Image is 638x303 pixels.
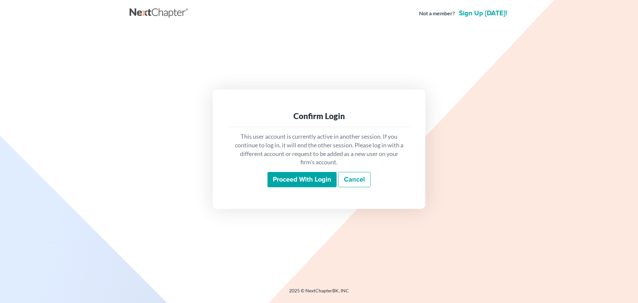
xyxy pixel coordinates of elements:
[234,132,404,167] p: This user account is currently active in another session. If you continue to log in, it will end ...
[419,10,455,17] strong: Not a member?
[458,10,508,17] a: Sign up [DATE]!
[338,172,371,187] a: Cancel
[130,287,508,299] div: 2025 © NextChapterBK, INC
[267,172,337,187] input: Proceed with login
[234,111,404,121] div: Confirm Login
